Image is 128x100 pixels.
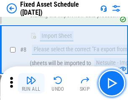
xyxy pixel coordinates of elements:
[40,31,73,41] div: Import Sheet
[20,0,97,16] div: Fixed Asset Schedule ([DATE])
[26,75,36,85] img: Run All
[22,87,41,92] div: Run All
[20,46,26,53] span: # 8
[100,5,107,12] img: Support
[53,75,63,85] img: Undo
[71,73,98,93] button: Skip
[111,3,121,13] img: Settings menu
[7,3,17,13] img: Back
[18,73,44,93] button: Run All
[52,87,64,92] div: Undo
[80,87,90,92] div: Skip
[105,76,118,90] img: Main button
[44,73,71,93] button: Undo
[80,75,90,85] img: Skip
